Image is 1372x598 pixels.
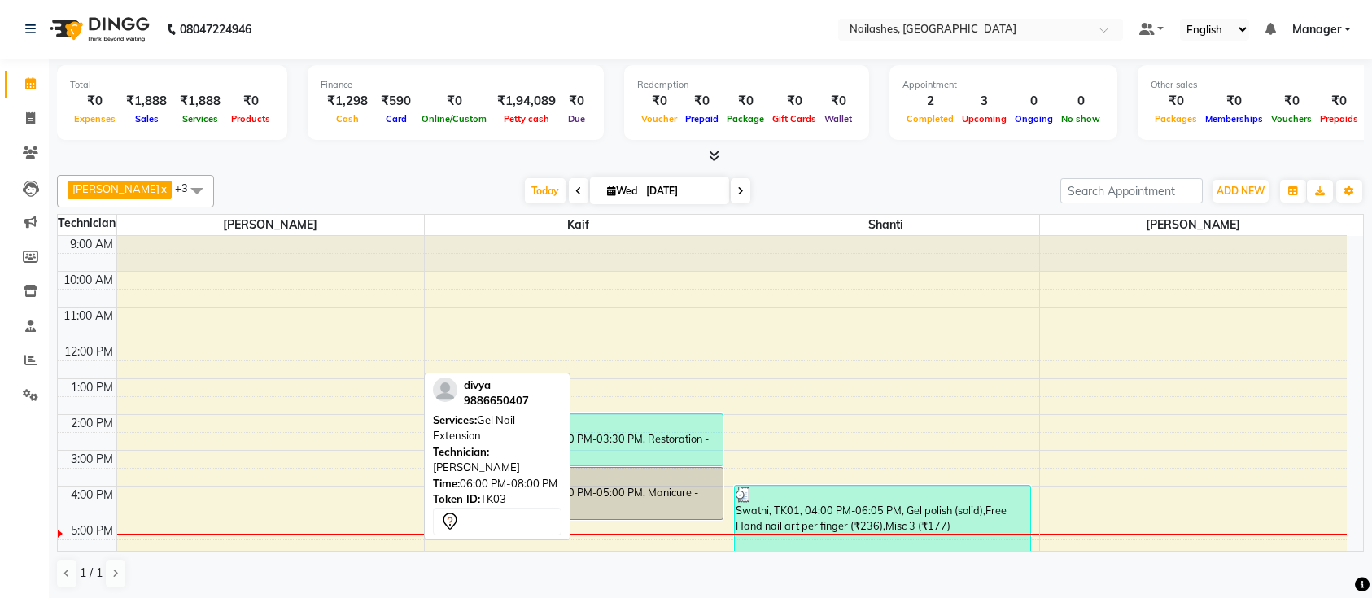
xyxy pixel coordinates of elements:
div: Finance [321,78,591,92]
span: Memberships [1201,113,1267,124]
span: Shanti [732,215,1039,235]
span: ADD NEW [1217,185,1265,197]
div: 1:00 PM [68,379,116,396]
div: Redemption [637,78,856,92]
div: ₹0 [417,92,491,111]
span: Prepaids [1316,113,1362,124]
span: [PERSON_NAME] [117,215,424,235]
span: [PERSON_NAME] [1040,215,1348,235]
div: ₹1,298 [321,92,374,111]
div: 0 [1011,92,1057,111]
span: Services: [433,413,477,426]
span: Package [723,113,768,124]
button: ADD NEW [1213,180,1269,203]
span: Cash [332,113,363,124]
div: ₹0 [681,92,723,111]
span: Wallet [820,113,856,124]
div: ₹0 [1151,92,1201,111]
div: ₹1,888 [120,92,173,111]
span: Sales [131,113,163,124]
div: Appointment [902,78,1104,92]
input: Search Appointment [1060,178,1203,203]
div: Total [70,78,274,92]
span: Token ID: [433,492,480,505]
div: 3:00 PM [68,451,116,468]
div: ₹0 [1316,92,1362,111]
img: profile [433,378,457,402]
span: Voucher [637,113,681,124]
span: Prepaid [681,113,723,124]
span: Ongoing [1011,113,1057,124]
div: ₹0 [637,92,681,111]
span: Products [227,113,274,124]
div: 12:00 PM [61,343,116,360]
span: Expenses [70,113,120,124]
span: Technician: [433,445,489,458]
span: Petty cash [500,113,553,124]
div: 4:00 PM [68,487,116,504]
span: 1 / 1 [80,565,103,582]
div: ₹0 [562,92,591,111]
div: [PERSON_NAME], TK02, 02:00 PM-03:30 PM, Restoration - Removal of Extension (Hand) [427,414,723,465]
div: 0 [1057,92,1104,111]
div: 06:00 PM-08:00 PM [433,476,561,492]
span: Today [525,178,566,203]
div: 11:00 AM [60,308,116,325]
span: Card [382,113,411,124]
span: Gift Cards [768,113,820,124]
div: TK03 [433,491,561,508]
span: Packages [1151,113,1201,124]
div: 2:00 PM [68,415,116,432]
div: ₹0 [70,92,120,111]
span: Wed [603,185,641,197]
div: [PERSON_NAME], TK02, 03:30 PM-05:00 PM, Manicure - Classic [427,468,723,519]
span: Online/Custom [417,113,491,124]
div: ₹1,888 [173,92,227,111]
span: divya [464,378,491,391]
span: Time: [433,477,460,490]
span: Due [564,113,589,124]
div: ₹1,94,089 [491,92,562,111]
div: 3 [958,92,1011,111]
span: Kaif [425,215,732,235]
div: 9886650407 [464,393,529,409]
div: [PERSON_NAME] [433,444,561,476]
div: 2 [902,92,958,111]
div: 9:00 AM [67,236,116,253]
img: logo [42,7,153,52]
div: ₹0 [1267,92,1316,111]
span: Upcoming [958,113,1011,124]
div: ₹0 [723,92,768,111]
div: ₹0 [1201,92,1267,111]
div: ₹0 [768,92,820,111]
div: ₹0 [820,92,856,111]
div: Technician [58,215,116,232]
span: Vouchers [1267,113,1316,124]
div: ₹0 [227,92,274,111]
span: Completed [902,113,958,124]
b: 08047224946 [179,7,251,52]
div: 5:00 PM [68,522,116,539]
div: ₹590 [374,92,417,111]
span: No show [1057,113,1104,124]
span: Services [178,113,222,124]
span: [PERSON_NAME] [72,182,159,195]
div: 10:00 AM [60,272,116,289]
div: Swathi, TK01, 04:00 PM-06:05 PM, Gel polish (solid),Free Hand nail art per finger (₹236),Misc 3 (... [735,486,1031,557]
span: +3 [175,181,200,194]
input: 2025-09-03 [641,179,723,203]
a: x [159,182,167,195]
span: Manager [1292,21,1341,38]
